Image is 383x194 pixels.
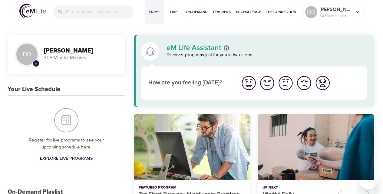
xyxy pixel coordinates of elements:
[313,74,332,92] button: I'm feeling worst
[186,9,208,15] span: On-Demand
[314,75,331,91] img: worst
[320,6,352,13] p: [PERSON_NAME]
[54,108,78,132] img: Your Live Schedule
[167,52,367,59] p: Discover programs just for you in two steps
[134,114,250,180] button: Ten Short Everyday Mindfulness Practices
[213,9,231,15] span: Teachers
[19,4,46,18] img: logo
[15,42,39,66] div: DD
[295,74,313,92] button: I'm feeling bad
[359,170,378,189] iframe: Button to launch messaging window
[8,86,60,93] h3: Your Live Schedule
[296,75,312,91] img: bad
[276,74,295,92] button: I'm feeling ok
[148,79,232,87] p: How are you feeling [DATE]?
[44,54,118,61] p: 308 Mindful Minutes
[277,75,294,91] img: ok
[147,9,162,15] span: Home
[258,74,276,92] button: I'm feeling good
[236,9,261,15] span: 1% Challenge
[38,153,95,164] a: Explore Live Programs
[258,114,374,180] button: Mindful Daily
[20,137,113,151] p: Register for live programs to see your upcoming schedule here.
[145,46,155,56] img: eM Life Assistant
[266,9,296,15] span: The Connection
[239,74,258,92] button: I'm feeling great
[66,5,133,19] input: Find programs, teachers, etc...
[259,75,276,91] img: good
[167,9,181,15] span: Live
[240,75,257,91] img: great
[44,47,118,54] h3: [PERSON_NAME]
[320,13,352,19] p: 308 Mindful Minutes
[40,155,93,162] span: Explore Live Programs
[167,44,221,52] p: eM Life Assistant
[305,6,317,18] div: DD
[262,185,333,190] p: Up Next
[139,185,246,190] p: Featured Program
